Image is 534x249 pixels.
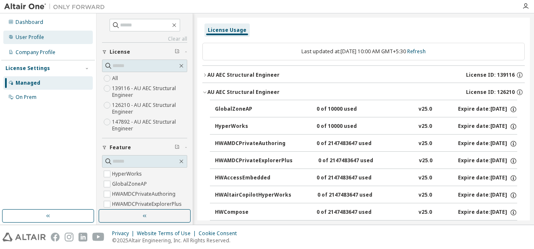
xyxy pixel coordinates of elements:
div: Expire date: [DATE] [458,157,517,165]
div: HWCompose [215,209,291,216]
span: License ID: 126210 [466,89,515,96]
span: Clear filter [175,49,180,55]
span: Clear filter [175,144,180,151]
div: 0 of 10000 used [317,106,392,113]
div: v25.0 [419,123,432,130]
div: HWAMDCPrivateExplorerPlus [215,157,293,165]
div: 0 of 2147483647 used [317,209,392,216]
img: Altair One [4,3,109,11]
button: GlobalZoneAP0 of 10000 usedv25.0Expire date:[DATE] [215,100,517,119]
button: HWAccessEmbedded0 of 2147483647 usedv25.0Expire date:[DATE] [215,169,517,187]
label: HyperWorks [112,169,144,179]
div: HWAccessEmbedded [215,174,291,182]
label: HWAMDCPrivateAuthoring [112,189,177,199]
label: All [112,73,120,83]
button: AU AEC Structural EngineerLicense ID: 139116 [202,66,525,84]
div: License Settings [5,65,50,72]
label: 126210 - AU AEC Structural Engineer [112,100,187,117]
div: Expire date: [DATE] [458,123,517,130]
div: AU AEC Structural Engineer [207,89,280,96]
div: Expire date: [DATE] [458,140,517,148]
div: HWAMDCPrivateAuthoring [215,140,291,148]
div: HyperWorks [215,123,291,130]
img: altair_logo.svg [3,233,46,241]
span: License ID: 139116 [466,72,515,78]
button: HWCompose0 of 2147483647 usedv25.0Expire date:[DATE] [215,203,517,222]
img: facebook.svg [51,233,60,241]
div: AU AEC Structural Engineer [207,72,280,78]
label: GlobalZoneAP [112,179,149,189]
div: Expire date: [DATE] [458,106,517,113]
div: 0 of 2147483647 used [317,140,392,148]
button: License [102,43,187,61]
div: On Prem [16,94,37,101]
div: HWAltairCopilotHyperWorks [215,192,291,199]
span: Feature [110,144,131,151]
div: Managed [16,80,40,86]
button: HWAMDCPrivateExplorerPlus0 of 2147483647 usedv25.0Expire date:[DATE] [215,152,517,170]
div: v25.0 [419,209,432,216]
div: License Usage [208,27,246,34]
div: 0 of 2147483647 used [317,174,392,182]
div: v25.0 [419,140,432,148]
div: Expire date: [DATE] [458,192,517,199]
div: Dashboard [16,19,43,26]
p: © 2025 Altair Engineering, Inc. All Rights Reserved. [112,237,242,244]
div: Cookie Consent [199,230,242,237]
div: Expire date: [DATE] [458,209,517,216]
div: Expire date: [DATE] [458,174,517,182]
button: HyperWorks0 of 10000 usedv25.0Expire date:[DATE] [215,117,517,136]
button: HWAltairCopilotHyperWorks0 of 2147483647 usedv25.0Expire date:[DATE] [215,186,517,205]
button: AU AEC Structural EngineerLicense ID: 126210 [202,83,525,101]
div: v25.0 [419,192,432,199]
label: 147892 - AU AEC Structural Engineer [112,117,187,134]
div: v25.0 [419,157,432,165]
div: User Profile [16,34,44,41]
button: Feature [102,138,187,157]
div: v25.0 [419,106,432,113]
span: License [110,49,130,55]
div: 0 of 2147483647 used [317,192,393,199]
div: Privacy [112,230,137,237]
button: HWAMDCPrivateAuthoring0 of 2147483647 usedv25.0Expire date:[DATE] [215,135,517,153]
div: Last updated at: [DATE] 10:00 AM GMT+5:30 [202,43,525,60]
div: 0 of 2147483647 used [318,157,394,165]
div: 0 of 10000 used [317,123,392,130]
label: 139116 - AU AEC Structural Engineer [112,83,187,100]
img: instagram.svg [65,233,73,241]
img: youtube.svg [92,233,105,241]
img: linkedin.svg [79,233,87,241]
div: v25.0 [419,174,432,182]
div: Website Terms of Use [137,230,199,237]
a: Clear all [102,36,187,42]
div: Company Profile [16,49,55,56]
a: Refresh [407,48,426,55]
label: HWAMDCPrivateExplorerPlus [112,199,183,209]
div: GlobalZoneAP [215,106,291,113]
